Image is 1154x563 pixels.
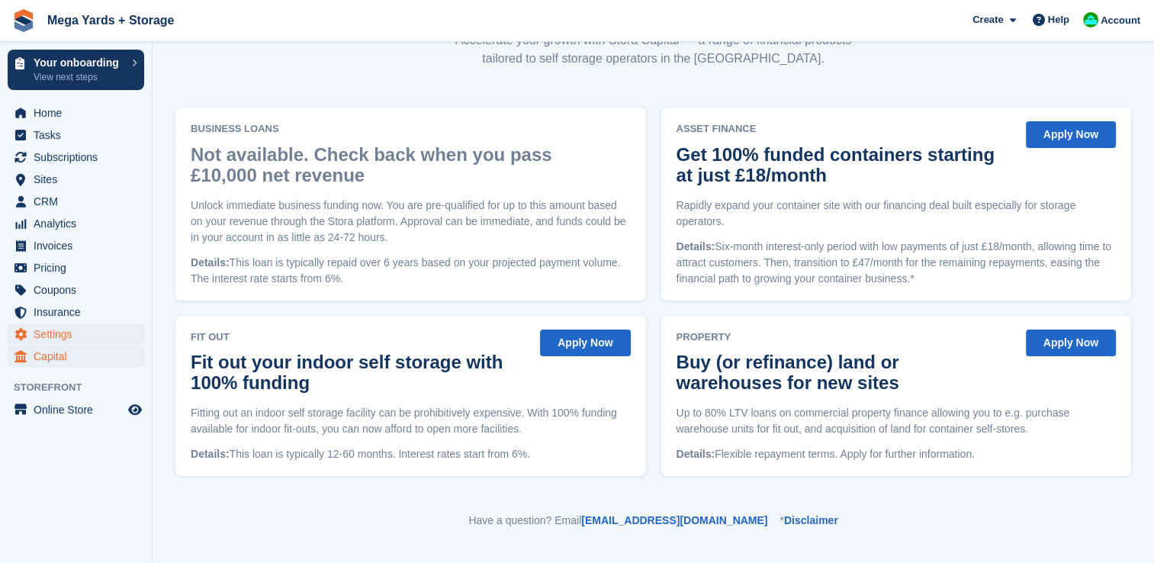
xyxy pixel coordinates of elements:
a: Disclaimer [784,514,838,526]
a: menu [8,191,144,212]
span: Capital [34,346,125,367]
p: Fitting out an indoor self storage facility can be prohibitively expensive. With 100% funding ava... [191,405,631,437]
span: Create [972,12,1003,27]
span: CRM [34,191,125,212]
a: Mega Yards + Storage [41,8,180,33]
a: menu [8,169,144,190]
a: menu [8,146,144,168]
a: [EMAIL_ADDRESS][DOMAIN_NAME] [581,514,767,526]
span: Details: [191,256,230,269]
h2: Get 100% funded containers starting at just £18/month [677,144,1009,185]
button: Apply Now [1026,121,1116,148]
p: Flexible repayment terms. Apply for further information. [677,446,1117,462]
span: Sites [34,169,125,190]
a: Preview store [126,401,144,419]
img: stora-icon-8386f47178a22dfd0bd8f6a31ec36ba5ce8667c1dd55bd0f319d3a0aa187defe.svg [12,9,35,32]
span: Pricing [34,257,125,278]
span: Home [34,102,125,124]
a: menu [8,124,144,146]
p: View next steps [34,70,124,84]
a: Your onboarding View next steps [8,50,144,90]
p: Accelerate your growth with Stora Capital — a range of financial products tailored to self storag... [448,31,860,68]
span: Invoices [34,235,125,256]
span: Property [677,330,1017,345]
span: Settings [34,323,125,345]
p: Have a question? Email * [175,513,1131,529]
span: Subscriptions [34,146,125,168]
span: Business Loans [191,121,631,137]
button: Apply Now [540,330,630,356]
p: Unlock immediate business funding now. You are pre-qualified for up to this amount based on your ... [191,198,631,246]
p: Up to 80% LTV loans on commercial property finance allowing you to e.g. purchase warehouse units ... [677,405,1117,437]
a: menu [8,213,144,234]
button: Apply Now [1026,330,1116,356]
span: Help [1048,12,1069,27]
span: Analytics [34,213,125,234]
span: Online Store [34,399,125,420]
span: Details: [677,240,715,253]
a: menu [8,399,144,420]
p: Your onboarding [34,57,124,68]
a: menu [8,102,144,124]
p: Rapidly expand your container site with our financing deal built especially for storage operators. [677,198,1117,230]
a: menu [8,301,144,323]
span: Details: [191,448,230,460]
span: Coupons [34,279,125,301]
h2: Buy (or refinance) land or warehouses for new sites [677,352,1009,393]
a: menu [8,279,144,301]
h2: Not available. Check back when you pass £10,000 net revenue [191,144,623,185]
p: This loan is typically repaid over 6 years based on your projected payment volume. The interest r... [191,255,631,287]
h2: Fit out your indoor self storage with 100% funding [191,352,523,393]
a: menu [8,257,144,278]
a: menu [8,235,144,256]
p: Six-month interest-only period with low payments of just £18/month, allowing time to attract cust... [677,239,1117,287]
a: menu [8,323,144,345]
span: Account [1101,13,1140,28]
img: Ben Ainscough [1083,12,1098,27]
p: This loan is typically 12-60 months. Interest rates start from 6%. [191,446,631,462]
span: Asset Finance [677,121,1017,137]
span: Insurance [34,301,125,323]
span: Tasks [34,124,125,146]
a: menu [8,346,144,367]
span: Fit Out [191,330,531,345]
span: Storefront [14,380,152,395]
span: Details: [677,448,715,460]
